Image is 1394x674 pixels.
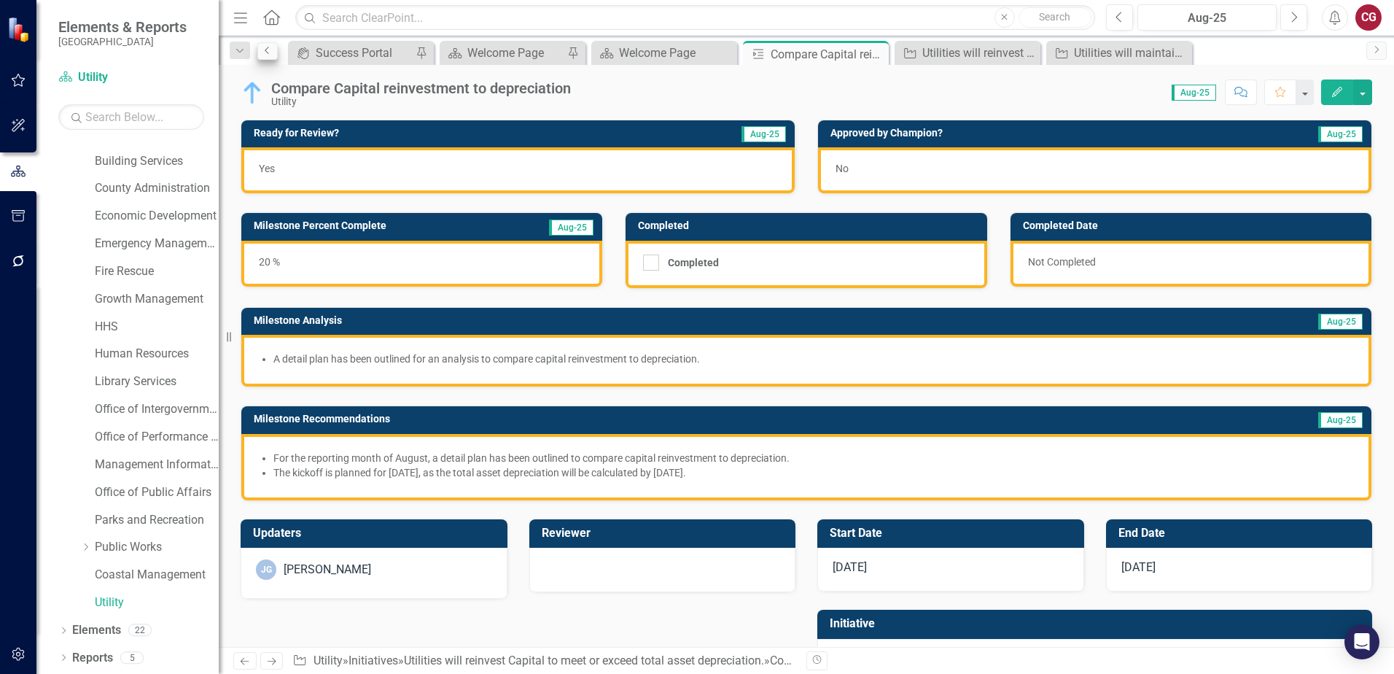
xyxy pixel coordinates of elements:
button: Aug-25 [1137,4,1277,31]
a: Office of Public Affairs [95,484,219,501]
a: Building Services [95,153,219,170]
a: Parks and Recreation [95,512,219,529]
span: Aug-25 [741,126,786,142]
li: For the reporting month of August, a detail plan has been outlined to compare capital reinvestmen... [273,451,1354,465]
a: Utility [95,594,219,611]
h3: Completed Date [1023,220,1364,231]
a: HHS [95,319,219,336]
span: Aug-25 [1318,314,1363,330]
h3: Approved by Champion? [830,128,1209,139]
span: Aug-25 [1318,126,1363,142]
a: Initiatives [348,654,398,667]
div: JG [256,559,276,580]
a: Elements [72,622,121,639]
span: [DATE] [833,560,867,574]
span: Aug-25 [549,220,593,236]
a: Utilities will reinvest Capital to meet or exceed total asset depreciation. [404,654,764,667]
a: Economic Development [95,208,219,225]
div: Success Portal [316,44,412,62]
li: A detail plan has been outlined for an analysis to compare capital reinvestment to depreciation. [273,352,1354,366]
a: Success Portal [292,44,412,62]
h3: Start Date [830,527,1077,540]
a: Coastal Management [95,567,219,584]
h3: Initiative [830,617,1365,630]
h3: Completed [638,220,979,231]
div: Compare Capital reinvestment to depreciation [771,45,885,63]
a: Growth Management [95,291,219,308]
a: Utility [58,69,204,86]
a: Library Services [95,373,219,390]
a: Emergency Management [95,236,219,252]
h3: End Date [1118,527,1366,540]
div: 22 [128,624,152,637]
input: Search ClearPoint... [295,5,1095,31]
img: In Progress [241,81,264,104]
div: Compare Capital reinvestment to depreciation [271,80,571,96]
a: Reports [72,650,113,667]
a: Public Works [95,539,219,556]
div: 5 [120,651,144,664]
div: Aug-25 [1142,9,1272,27]
button: CG [1355,4,1382,31]
div: Utilities will maintain competitive rates that are 10% below regional average. [1074,44,1188,62]
a: Office of Intergovernmental Affairs [95,401,219,418]
span: Aug-25 [1172,85,1216,101]
span: Aug-25 [1318,412,1363,428]
div: Open Intercom Messenger [1344,624,1379,659]
a: Fire Rescue [95,263,219,280]
a: County Administration [95,180,219,197]
div: Welcome Page [619,44,733,62]
div: [PERSON_NAME] [284,562,371,578]
small: [GEOGRAPHIC_DATA] [58,36,187,47]
button: Search [1019,7,1091,28]
a: Office of Performance & Transparency [95,429,219,446]
span: Yes [259,163,275,174]
a: Welcome Page [595,44,733,62]
a: Utilities will maintain competitive rates that are 10% below regional average. [1050,44,1188,62]
input: Search Below... [58,104,204,130]
div: » » » [292,653,795,670]
span: Search [1039,11,1070,23]
div: Utilities will reinvest Capital to meet or exceed total asset depreciation. [922,44,1037,62]
span: Elements & Reports [58,18,187,36]
img: ClearPoint Strategy [7,17,33,42]
h3: Ready for Review? [254,128,601,139]
h3: Milestone Percent Complete [254,220,507,231]
a: Utility [314,654,343,667]
li: The kickoff is planned for [DATE], as the total asset depreciation will be calculated by [DATE]. [273,465,1354,480]
div: 20 % [241,241,602,287]
div: Not Completed [1011,241,1371,287]
a: Human Resources [95,346,219,363]
h3: Reviewer [542,527,789,540]
h3: Milestone Analysis [254,315,984,326]
span: [DATE] [1121,560,1156,574]
div: Welcome Page [467,44,564,62]
a: Utilities will reinvest Capital to meet or exceed total asset depreciation. [898,44,1037,62]
h3: Milestone Recommendations [254,414,1084,425]
span: No [836,163,849,174]
a: Welcome Page [443,44,564,62]
h3: Updaters [253,527,500,540]
a: Management Information Systems [95,457,219,473]
div: Compare Capital reinvestment to depreciation [770,654,1005,667]
div: Utility [271,96,571,107]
